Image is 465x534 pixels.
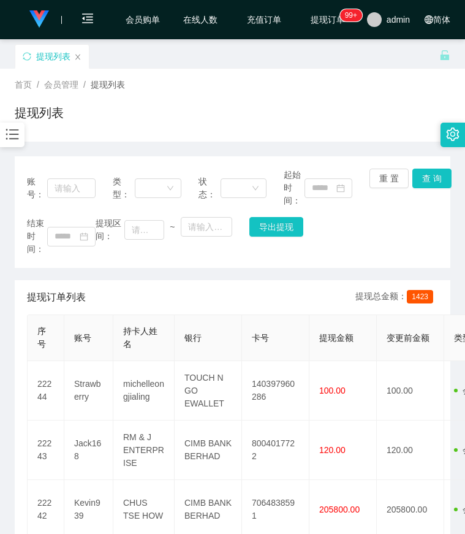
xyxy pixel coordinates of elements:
[355,290,438,305] div: 提现总金额：
[407,290,433,303] span: 1423
[4,126,20,142] i: 图标: bars
[167,185,174,193] i: 图标: down
[319,386,346,395] span: 100.00
[15,104,64,122] h1: 提现列表
[27,290,86,305] span: 提现订单列表
[164,221,181,234] span: ~
[284,169,304,207] span: 起始时间：
[113,421,175,480] td: RM & J ENTERPRISE
[15,80,32,90] span: 首页
[28,361,64,421] td: 22244
[319,445,346,455] span: 120.00
[28,421,64,480] td: 22243
[336,184,345,193] i: 图标: calendar
[47,178,95,198] input: 请输入
[319,333,353,343] span: 提现金额
[249,217,303,237] button: 导出提现
[67,1,108,40] i: 图标: menu-fold
[369,169,409,188] button: 重 置
[80,232,88,241] i: 图标: calendar
[340,9,362,21] sup: 1156
[319,505,360,514] span: 205800.00
[184,333,202,343] span: 银行
[91,80,125,90] span: 提现列表
[113,361,175,421] td: michelleongjialing
[96,217,124,243] span: 提现区间：
[412,169,452,188] button: 查 询
[124,220,164,240] input: 请输入最小值为
[123,326,157,349] span: 持卡人姓名
[44,80,78,90] span: 会员管理
[36,45,70,68] div: 提现列表
[252,185,259,193] i: 图标: down
[387,333,429,343] span: 变更前金额
[29,10,49,28] img: logo.9652507e.png
[377,421,444,480] td: 120.00
[27,217,47,256] span: 结束时间：
[23,52,31,61] i: 图标: sync
[446,128,459,141] i: 图标: setting
[64,421,113,480] td: Jack168
[242,421,309,480] td: 8004017722
[37,80,39,90] span: /
[177,15,224,24] span: 在线人数
[64,361,113,421] td: Strawberry
[83,80,86,90] span: /
[37,326,46,349] span: 序号
[242,361,309,421] td: 140397960286
[74,333,91,343] span: 账号
[198,175,221,201] span: 状态：
[181,217,232,237] input: 请输入最大值为
[175,361,242,421] td: TOUCH N GO EWALLET
[175,421,242,480] td: CIMB BANK BERHAD
[439,50,450,61] i: 图标: unlock
[27,175,47,201] span: 账号：
[113,175,135,201] span: 类型：
[304,15,351,24] span: 提现订单
[377,361,444,421] td: 100.00
[252,333,269,343] span: 卡号
[241,15,287,24] span: 充值订单
[74,53,81,61] i: 图标: close
[425,15,433,24] i: 图标: global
